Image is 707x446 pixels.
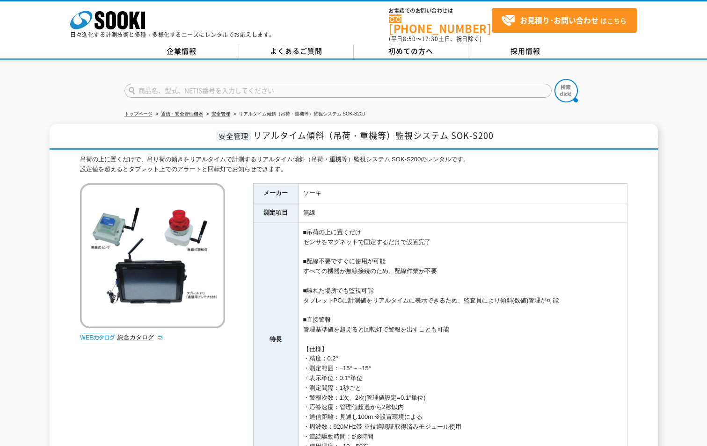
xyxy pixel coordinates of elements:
[80,183,225,328] img: リアルタイム傾斜（吊荷・重機等）監視システム SOK-S200
[492,8,637,33] a: お見積り･お問い合わせはこちら
[117,334,163,341] a: 総合カタログ
[80,155,627,174] div: 吊荷の上に置くだけで、吊り荷の傾きをリアルタイムで計測するリアルタイム傾斜（吊荷・重機等）監視システム SOK-S200のレンタルです。 設定値を超えるとタブレット上でのアラートと回転灯でお知ら...
[389,35,481,43] span: (平日 ～ 土日、祝日除く)
[124,44,239,58] a: 企業情報
[216,130,251,141] span: 安全管理
[298,203,627,223] td: 無線
[211,111,230,116] a: 安全管理
[554,79,578,102] img: btn_search.png
[239,44,354,58] a: よくあるご質問
[232,109,365,119] li: リアルタイム傾斜（吊荷・重機等）監視システム SOK-S200
[389,14,492,34] a: [PHONE_NUMBER]
[124,84,552,98] input: 商品名、型式、NETIS番号を入力してください
[468,44,583,58] a: 採用情報
[298,184,627,203] td: ソーキ
[388,46,433,56] span: 初めての方へ
[389,8,492,14] span: お電話でのお問い合わせは
[422,35,438,43] span: 17:30
[161,111,203,116] a: 通信・安全管理機器
[253,184,298,203] th: メーカー
[520,14,598,26] strong: お見積り･お問い合わせ
[253,203,298,223] th: 測定項目
[501,14,627,28] span: はこちら
[253,129,494,142] span: リアルタイム傾斜（吊荷・重機等）監視システム SOK-S200
[403,35,416,43] span: 8:50
[70,32,275,37] p: 日々進化する計測技術と多種・多様化するニーズにレンタルでお応えします。
[124,111,153,116] a: トップページ
[80,333,115,342] img: webカタログ
[354,44,468,58] a: 初めての方へ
